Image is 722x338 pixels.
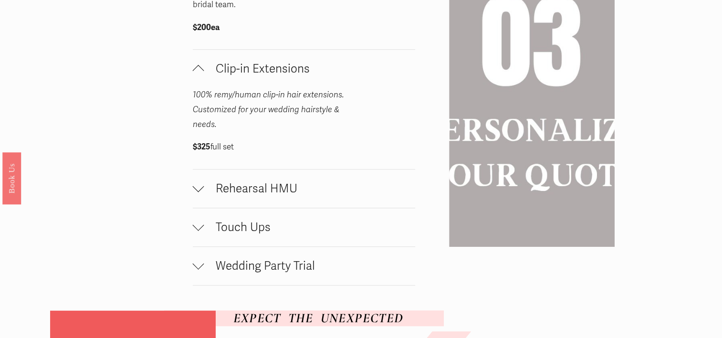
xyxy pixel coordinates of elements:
em: 100% remy/human clip-in hair extensions. Customized for your wedding hairstyle & needs. [193,90,346,129]
button: Touch Ups [193,208,416,246]
strong: $200ea [193,22,220,32]
span: Touch Ups [204,220,416,234]
div: Clip-in Extensions [193,88,416,169]
strong: $325 [193,142,210,152]
span: Wedding Party Trial [204,259,416,273]
button: Clip-in Extensions [193,50,416,88]
button: Wedding Party Trial [193,247,416,285]
a: Book Us [2,152,21,204]
em: EXPECT THE UNEXPECTED [233,310,404,326]
button: Rehearsal HMU [193,169,416,208]
span: Rehearsal HMU [204,181,416,196]
span: Clip-in Extensions [204,62,416,76]
p: full set [193,140,349,155]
